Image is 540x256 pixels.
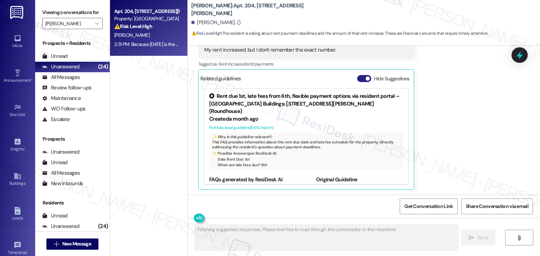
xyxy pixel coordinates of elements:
[35,40,110,47] div: Prospects + Residents
[404,203,453,210] span: Get Conversation Link
[42,212,67,220] div: Unread
[216,183,297,191] li: What is the property's address?
[114,41,379,47] div: 2:31 PM: Because [DATE] is the 5th, do we have until [DATE] to pay rent? My rent increased, but I...
[42,223,79,230] div: Unanswered
[209,124,403,132] div: Portfolio level guideline ( 66 % match)
[209,93,403,115] div: Rent due 1st, late fees from 6th, flexible payment options via resident portal – [GEOGRAPHIC_DATA...
[114,15,179,22] div: Property: [GEOGRAPHIC_DATA]
[477,234,488,241] span: Send
[42,95,81,102] div: Maintenance
[209,176,282,183] b: FAQs generated by ResiDesk AI
[212,151,400,156] div: ✨ Possible Answer s per ResiDesk AI:
[25,111,26,116] span: •
[209,133,403,169] div: This FAQ provides information about the rent due date and late fee schedule for the property, dir...
[27,249,28,254] span: •
[114,8,179,15] div: Apt. 204, [STREET_ADDRESS][PERSON_NAME]
[200,75,241,85] div: Related guidelines
[218,162,400,167] li: When are late fees due? 6th
[204,39,343,54] div: Because [DATE] is the 5th, do we have until [DATE] to pay rent? My rent increased, but I don't re...
[469,235,474,241] i: 
[4,205,32,224] a: Leads
[42,116,70,123] div: Escalate
[209,115,403,123] div: Created a month ago
[31,77,32,82] span: •
[191,30,488,37] span: : The resident is asking about rent payment deadlines and the amount of their rent increase. Thes...
[374,75,410,82] label: Hide Suggestions
[195,224,458,251] textarea: Fetching suggested responses. Please feel free to read through the conversation in the meantime.
[191,19,241,26] div: [PERSON_NAME]. ()
[516,235,522,241] i: 
[191,31,221,36] strong: ⚠️ Risk Level: High
[62,240,91,248] span: New Message
[35,199,110,207] div: Residents
[42,74,80,81] div: All Messages
[461,198,533,214] button: Share Conversation via email
[45,18,91,29] input: All communities
[114,23,152,29] strong: ⚠️ Risk Level: High
[316,183,404,198] div: View original document here
[218,157,400,162] li: Date Rent Due: 1st
[42,53,67,60] div: Unread
[95,21,99,26] i: 
[42,84,91,92] div: Review follow-ups
[96,221,110,232] div: (24)
[461,230,495,245] button: Send
[466,203,528,210] span: Share Conversation via email
[244,61,274,67] span: Rent/payments
[400,198,457,214] button: Get Conversation Link
[316,176,358,183] b: Original Guideline
[46,238,98,250] button: New Message
[114,32,149,38] span: [PERSON_NAME]
[42,7,103,18] label: Viewing conversations for
[4,32,32,51] a: Inbox
[42,180,83,187] div: New Inbounds
[10,6,25,19] img: ResiDesk Logo
[191,2,332,17] b: [PERSON_NAME]: Apt. 204, [STREET_ADDRESS][PERSON_NAME]
[24,146,25,150] span: •
[54,241,59,247] i: 
[42,105,85,113] div: WO Follow-ups
[219,61,244,67] span: Rent increase ,
[4,101,32,120] a: Site Visit •
[42,159,67,166] div: Unread
[42,148,79,156] div: Unanswered
[4,170,32,189] a: Buildings
[35,135,110,143] div: Prospects
[96,61,110,72] div: (24)
[42,63,79,70] div: Unanswered
[42,169,80,177] div: All Messages
[212,134,400,139] div: ✨ Why is this guideline relevant?:
[4,136,32,155] a: Insights •
[198,59,414,69] div: Tagged as:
